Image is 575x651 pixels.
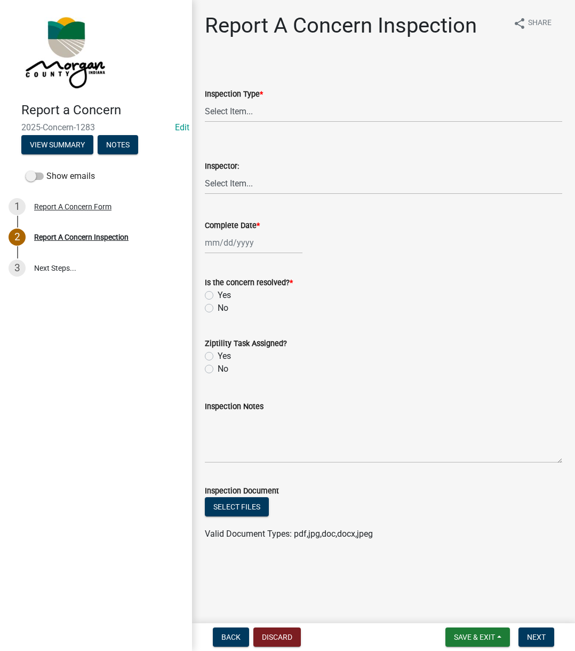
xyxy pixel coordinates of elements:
[218,302,228,315] label: No
[205,488,279,495] label: Inspection Document
[21,135,93,154] button: View Summary
[518,628,554,647] button: Next
[34,233,129,241] div: Report A Concern Inspection
[205,529,373,539] span: Valid Document Types: pdf,jpg,doc,docx,jpeg
[527,633,546,641] span: Next
[175,122,189,132] a: Edit
[9,229,26,246] div: 2
[505,13,560,34] button: shareShare
[9,260,26,277] div: 3
[21,103,183,118] h4: Report a Concern
[98,141,138,150] wm-modal-confirm: Notes
[205,340,287,348] label: Ziptility Task Assigned?
[98,135,138,154] button: Notes
[218,289,231,302] label: Yes
[205,163,239,170] label: Inspector:
[205,222,260,230] label: Complete Date
[528,17,552,30] span: Share
[9,198,26,215] div: 1
[221,633,241,641] span: Back
[205,403,263,411] label: Inspection Notes
[205,279,293,287] label: Is the concern resolved?
[218,363,228,375] label: No
[454,633,495,641] span: Save & Exit
[205,232,302,254] input: mm/dd/yyyy
[205,13,477,38] h1: Report A Concern Inspection
[253,628,301,647] button: Discard
[205,91,263,98] label: Inspection Type
[175,122,189,132] wm-modal-confirm: Edit Application Number
[21,141,93,150] wm-modal-confirm: Summary
[513,17,526,30] i: share
[213,628,249,647] button: Back
[218,350,231,363] label: Yes
[21,122,171,132] span: 2025-Concern-1283
[26,170,95,183] label: Show emails
[21,11,107,91] img: Morgan County, Indiana
[205,497,269,516] button: Select files
[34,203,111,210] div: Report A Concern Form
[445,628,510,647] button: Save & Exit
